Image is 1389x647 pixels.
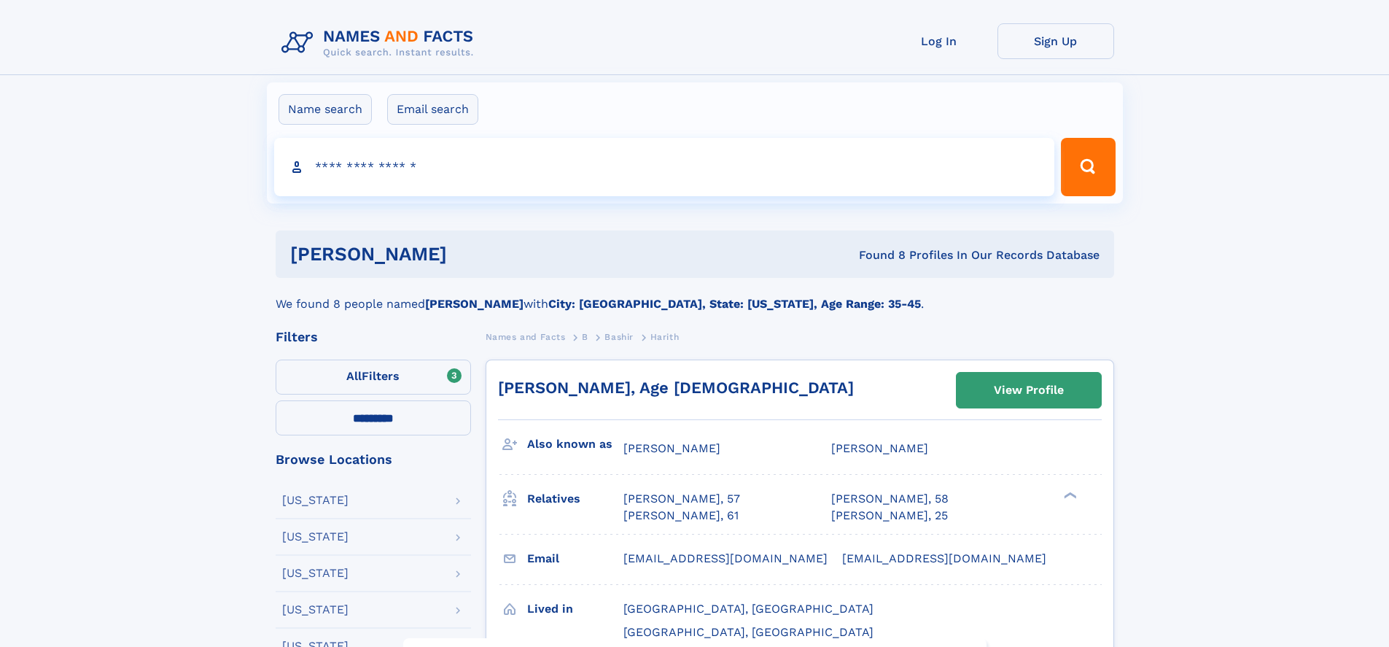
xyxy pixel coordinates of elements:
[548,297,921,311] b: City: [GEOGRAPHIC_DATA], State: [US_STATE], Age Range: 35-45
[623,625,874,639] span: [GEOGRAPHIC_DATA], [GEOGRAPHIC_DATA]
[486,328,566,346] a: Names and Facts
[831,441,928,455] span: [PERSON_NAME]
[831,491,949,507] a: [PERSON_NAME], 58
[623,551,828,565] span: [EMAIL_ADDRESS][DOMAIN_NAME]
[282,531,349,543] div: [US_STATE]
[290,245,653,263] h1: [PERSON_NAME]
[425,297,524,311] b: [PERSON_NAME]
[650,332,680,342] span: Harith
[282,567,349,579] div: [US_STATE]
[527,432,623,457] h3: Also known as
[276,23,486,63] img: Logo Names and Facts
[831,508,948,524] a: [PERSON_NAME], 25
[994,373,1064,407] div: View Profile
[282,604,349,616] div: [US_STATE]
[1061,138,1115,196] button: Search Button
[387,94,478,125] label: Email search
[842,551,1046,565] span: [EMAIL_ADDRESS][DOMAIN_NAME]
[1060,491,1078,500] div: ❯
[997,23,1114,59] a: Sign Up
[527,597,623,621] h3: Lived in
[604,328,634,346] a: Bashir
[582,332,588,342] span: B
[498,379,854,397] a: [PERSON_NAME], Age [DEMOGRAPHIC_DATA]
[276,330,471,344] div: Filters
[274,138,1055,196] input: search input
[957,373,1101,408] a: View Profile
[623,508,739,524] a: [PERSON_NAME], 61
[276,453,471,466] div: Browse Locations
[582,328,588,346] a: B
[527,546,623,571] h3: Email
[282,495,349,506] div: [US_STATE]
[881,23,997,59] a: Log In
[623,491,740,507] a: [PERSON_NAME], 57
[623,441,720,455] span: [PERSON_NAME]
[527,487,623,511] h3: Relatives
[623,602,874,616] span: [GEOGRAPHIC_DATA], [GEOGRAPHIC_DATA]
[604,332,634,342] span: Bashir
[653,247,1100,263] div: Found 8 Profiles In Our Records Database
[276,278,1114,313] div: We found 8 people named with .
[346,369,362,383] span: All
[279,94,372,125] label: Name search
[276,360,471,395] label: Filters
